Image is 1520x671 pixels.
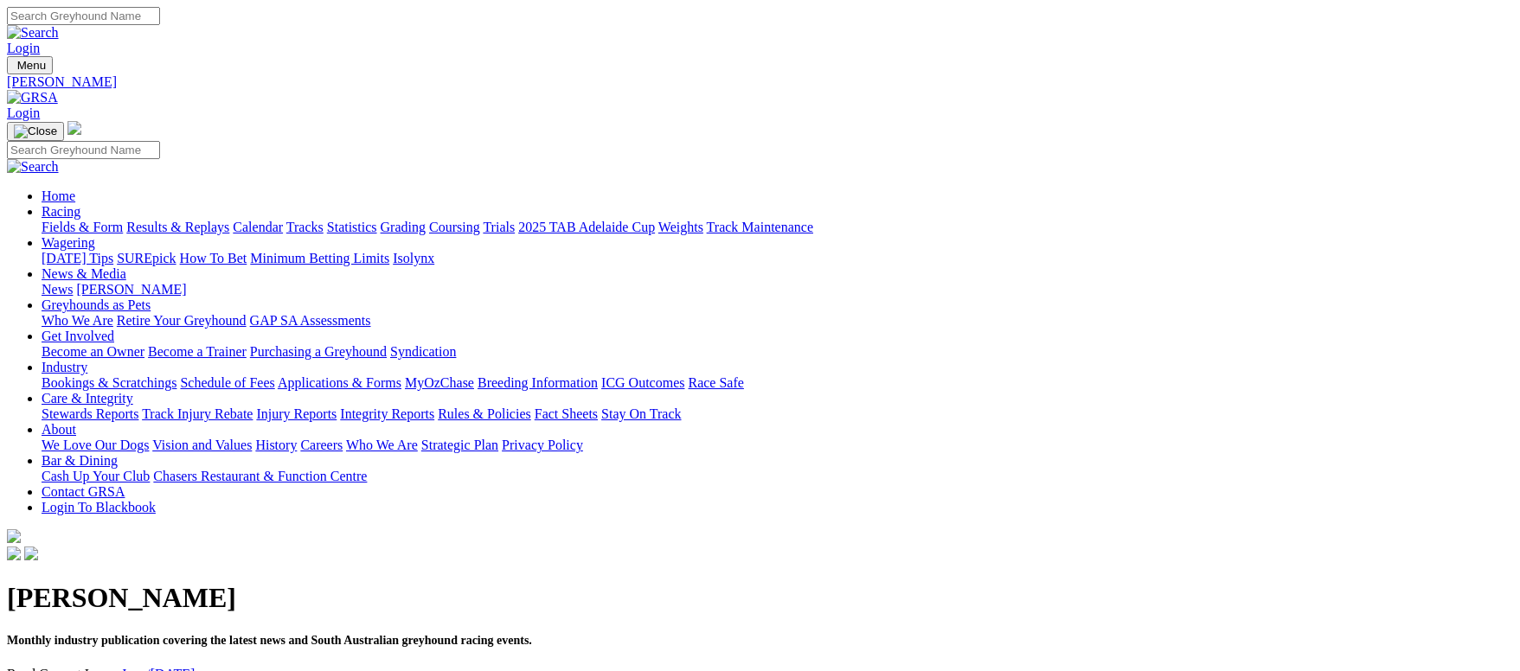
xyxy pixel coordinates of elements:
a: News [42,282,73,297]
a: Become an Owner [42,344,144,359]
img: Search [7,159,59,175]
a: Track Injury Rebate [142,406,253,421]
a: Contact GRSA [42,484,125,499]
img: twitter.svg [24,546,38,560]
a: Fact Sheets [535,406,598,421]
div: Wagering [42,251,1513,266]
input: Search [7,141,160,159]
div: Industry [42,375,1513,391]
a: Bar & Dining [42,453,118,468]
div: News & Media [42,282,1513,297]
a: About [42,422,76,437]
a: Rules & Policies [438,406,531,421]
a: [PERSON_NAME] [76,282,186,297]
a: Trials [483,220,515,234]
a: [PERSON_NAME] [7,74,1513,90]
span: Menu [17,59,46,72]
a: We Love Our Dogs [42,438,149,452]
a: Login [7,105,40,120]
a: Fields & Form [42,220,123,234]
a: Industry [42,360,87,374]
a: Chasers Restaurant & Function Centre [153,469,367,483]
img: facebook.svg [7,546,21,560]
div: About [42,438,1513,453]
div: Racing [42,220,1513,235]
a: History [255,438,297,452]
a: Minimum Betting Limits [250,251,389,265]
a: SUREpick [117,251,176,265]
a: Get Involved [42,329,114,343]
a: MyOzChase [405,375,474,390]
a: Bookings & Scratchings [42,375,176,390]
a: Strategic Plan [421,438,498,452]
button: Toggle navigation [7,122,64,141]
a: Integrity Reports [340,406,434,421]
a: Breeding Information [478,375,598,390]
img: logo-grsa-white.png [7,529,21,543]
a: Wagering [42,235,95,250]
a: Syndication [390,344,456,359]
a: Careers [300,438,343,452]
a: Stay On Track [601,406,681,421]
a: News & Media [42,266,126,281]
a: Cash Up Your Club [42,469,150,483]
button: Toggle navigation [7,56,53,74]
a: Who We Are [42,313,113,328]
a: Care & Integrity [42,391,133,406]
a: Become a Trainer [148,344,247,359]
a: Statistics [327,220,377,234]
a: Vision and Values [152,438,252,452]
a: Weights [658,220,703,234]
a: Privacy Policy [502,438,583,452]
a: Track Maintenance [707,220,813,234]
a: ICG Outcomes [601,375,684,390]
a: Applications & Forms [278,375,401,390]
a: GAP SA Assessments [250,313,371,328]
img: Search [7,25,59,41]
a: Schedule of Fees [180,375,274,390]
span: Monthly industry publication covering the latest news and South Australian greyhound racing events. [7,634,532,647]
a: Login [7,41,40,55]
a: Calendar [233,220,283,234]
a: Injury Reports [256,406,337,421]
a: Greyhounds as Pets [42,297,151,312]
a: [DATE] Tips [42,251,113,265]
div: Care & Integrity [42,406,1513,422]
a: How To Bet [180,251,247,265]
a: Isolynx [393,251,434,265]
a: Race Safe [688,375,743,390]
a: Coursing [429,220,480,234]
a: Who We Are [346,438,418,452]
div: Get Involved [42,344,1513,360]
input: Search [7,7,160,25]
a: Purchasing a Greyhound [250,344,387,359]
h1: [PERSON_NAME] [7,582,1513,614]
a: 2025 TAB Adelaide Cup [518,220,655,234]
a: Home [42,189,75,203]
img: logo-grsa-white.png [67,121,81,135]
a: Retire Your Greyhound [117,313,247,328]
img: GRSA [7,90,58,105]
a: Tracks [286,220,324,234]
a: Results & Replays [126,220,229,234]
a: Stewards Reports [42,406,138,421]
div: Greyhounds as Pets [42,313,1513,329]
img: Close [14,125,57,138]
a: Racing [42,204,80,219]
a: Login To Blackbook [42,500,156,514]
div: Bar & Dining [42,469,1513,484]
a: Grading [381,220,426,234]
